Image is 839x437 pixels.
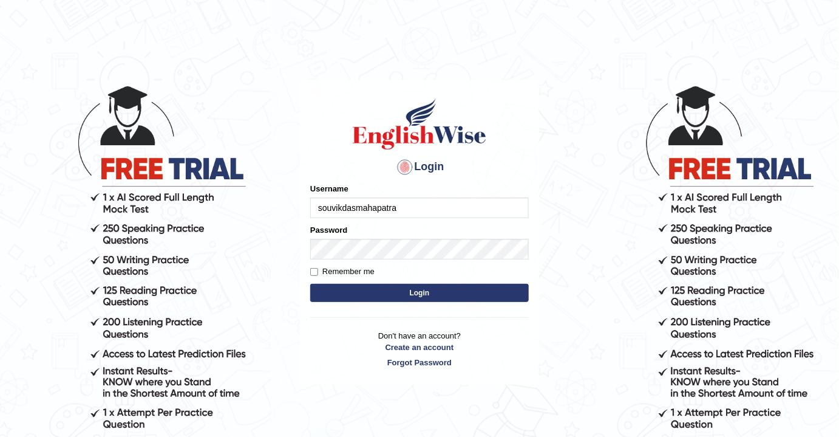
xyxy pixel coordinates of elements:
a: Forgot Password [310,357,529,368]
p: Don't have an account? [310,330,529,368]
a: Create an account [310,342,529,353]
input: Remember me [310,268,318,276]
label: Password [310,224,347,236]
h4: Login [310,157,529,177]
img: Logo of English Wise sign in for intelligent practice with AI [350,97,489,151]
label: Username [310,183,348,194]
button: Login [310,284,529,302]
label: Remember me [310,266,375,278]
